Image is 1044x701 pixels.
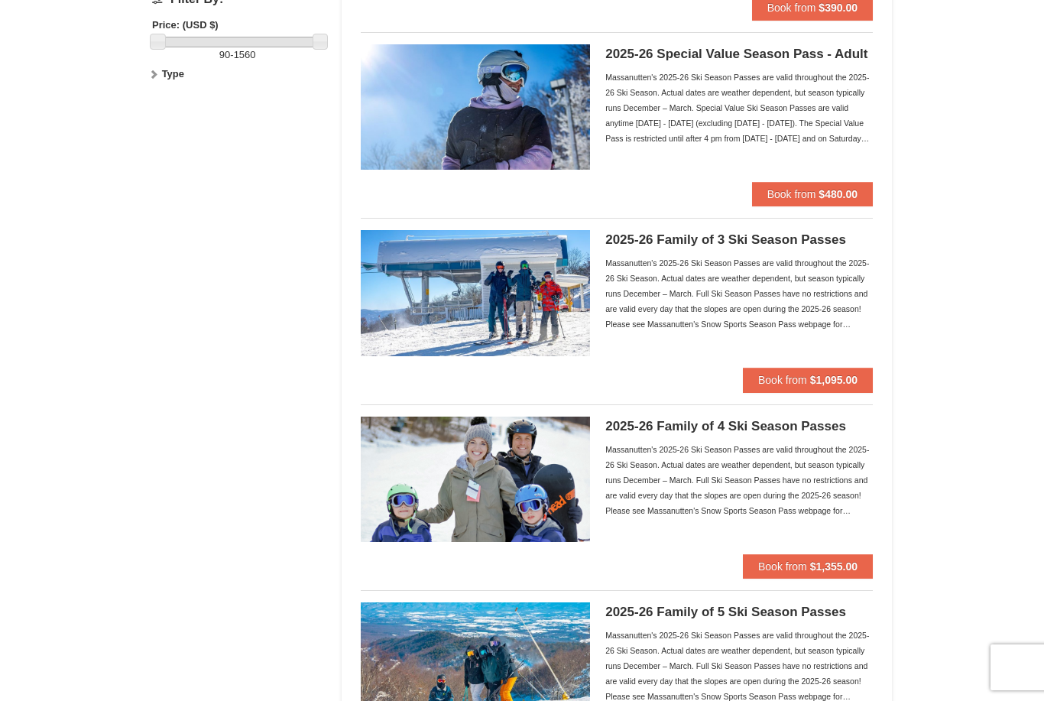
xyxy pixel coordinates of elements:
[767,2,816,14] span: Book from
[361,44,590,170] img: 6619937-198-dda1df27.jpg
[219,49,230,60] span: 90
[605,47,873,62] h5: 2025-26 Special Value Season Pass - Adult
[758,374,807,386] span: Book from
[605,419,873,434] h5: 2025-26 Family of 4 Ski Season Passes
[152,19,219,31] strong: Price: (USD $)
[743,368,873,392] button: Book from $1,095.00
[743,554,873,579] button: Book from $1,355.00
[234,49,256,60] span: 1560
[605,442,873,518] div: Massanutten's 2025-26 Ski Season Passes are valid throughout the 2025-26 Ski Season. Actual dates...
[605,605,873,620] h5: 2025-26 Family of 5 Ski Season Passes
[752,182,873,206] button: Book from $480.00
[810,374,858,386] strong: $1,095.00
[361,417,590,542] img: 6619937-202-8a68a6a2.jpg
[819,2,858,14] strong: $390.00
[605,70,873,146] div: Massanutten's 2025-26 Ski Season Passes are valid throughout the 2025-26 Ski Season. Actual dates...
[605,255,873,332] div: Massanutten's 2025-26 Ski Season Passes are valid throughout the 2025-26 Ski Season. Actual dates...
[810,560,858,573] strong: $1,355.00
[152,47,323,63] label: -
[767,188,816,200] span: Book from
[605,232,873,248] h5: 2025-26 Family of 3 Ski Season Passes
[819,188,858,200] strong: $480.00
[162,68,184,80] strong: Type
[758,560,807,573] span: Book from
[361,230,590,355] img: 6619937-199-446e7550.jpg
